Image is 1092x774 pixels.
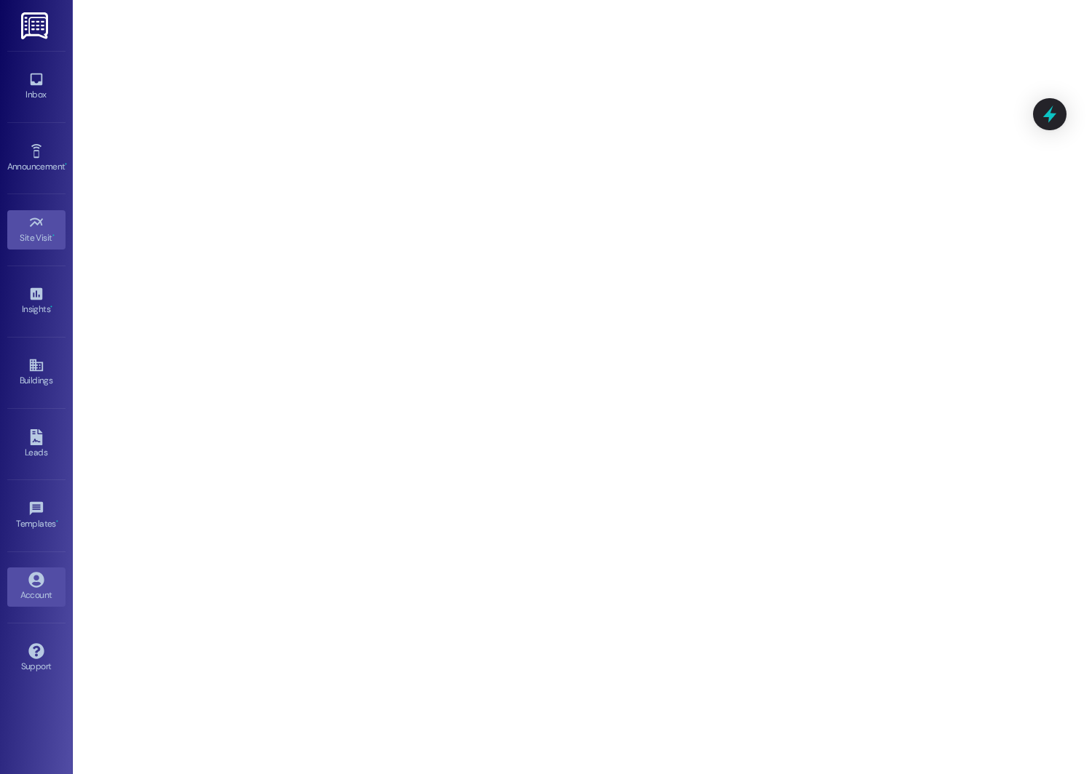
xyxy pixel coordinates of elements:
a: Site Visit • [7,210,66,250]
span: • [50,302,52,312]
a: Insights • [7,282,66,321]
a: Leads [7,425,66,464]
img: ResiDesk Logo [21,12,51,39]
a: Support [7,639,66,678]
a: Inbox [7,67,66,106]
span: • [52,231,55,241]
span: • [56,516,58,527]
span: • [65,159,67,169]
a: Templates • [7,496,66,535]
a: Account [7,567,66,607]
a: Buildings [7,353,66,392]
